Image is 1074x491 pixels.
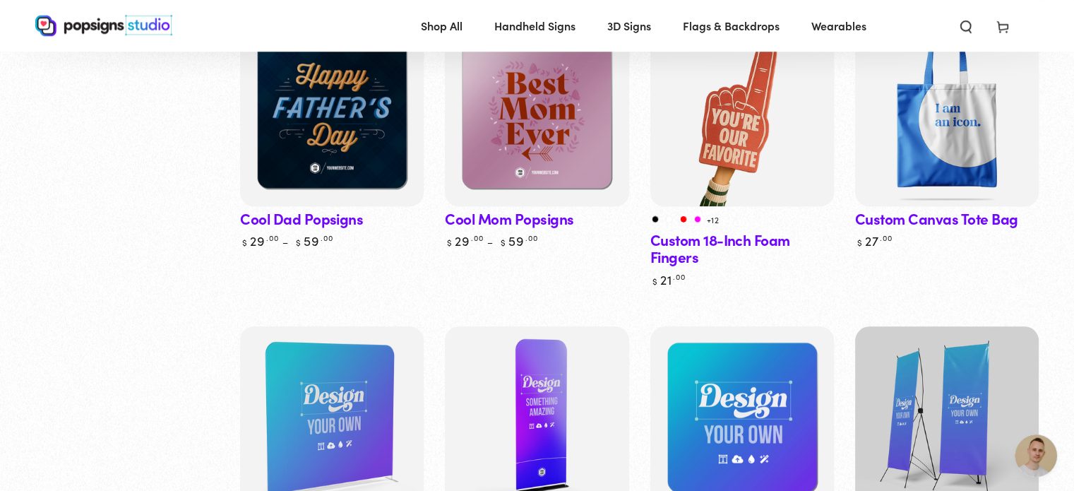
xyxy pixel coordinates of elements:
[597,7,662,45] a: 3D Signs
[240,23,424,206] a: Cool Dad PopsignsCool Dad Popsigns
[948,10,984,41] summary: Search our site
[445,23,628,206] a: Cool Mom PopsignsCool Mom Popsigns
[494,16,575,36] span: Handheld Signs
[484,7,586,45] a: Handheld Signs
[421,16,463,36] span: Shop All
[707,214,720,225] a: +12
[855,23,1039,206] img: Custom Canvas Tote Bag
[683,16,780,36] span: Flags & Backdrops
[1015,434,1057,477] a: Open chat
[672,7,790,45] a: Flags & Backdrops
[607,16,651,36] span: 3D Signs
[811,16,866,36] span: Wearables
[35,15,172,36] img: Popsigns Studio
[410,7,473,45] a: Shop All
[801,7,877,45] a: Wearables
[650,23,834,206] a: Custom 18-Inch Foam FingersCustom 18-Inch Foam Fingers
